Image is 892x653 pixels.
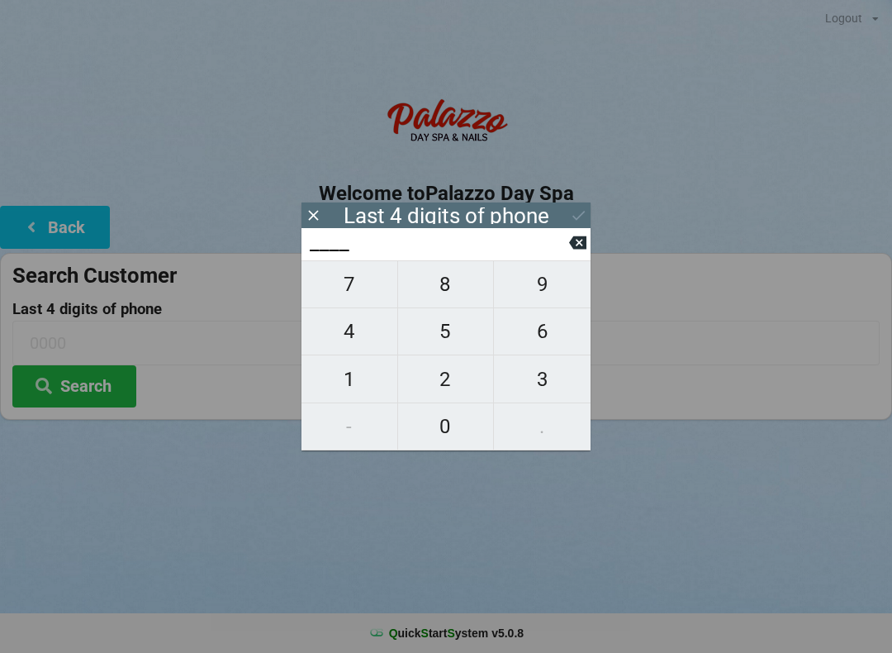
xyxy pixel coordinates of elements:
span: 7 [301,267,397,302]
button: 1 [301,355,398,403]
span: 1 [301,362,397,397]
span: 5 [398,314,494,349]
button: 7 [301,260,398,308]
button: 8 [398,260,495,308]
button: 4 [301,308,398,355]
span: 4 [301,314,397,349]
span: 3 [494,362,591,397]
button: 6 [494,308,591,355]
span: 2 [398,362,494,397]
span: 9 [494,267,591,302]
span: 0 [398,409,494,444]
button: 0 [398,403,495,450]
button: 3 [494,355,591,403]
button: 9 [494,260,591,308]
div: Last 4 digits of phone [344,207,549,224]
button: 2 [398,355,495,403]
button: 5 [398,308,495,355]
span: 6 [494,314,591,349]
span: 8 [398,267,494,302]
